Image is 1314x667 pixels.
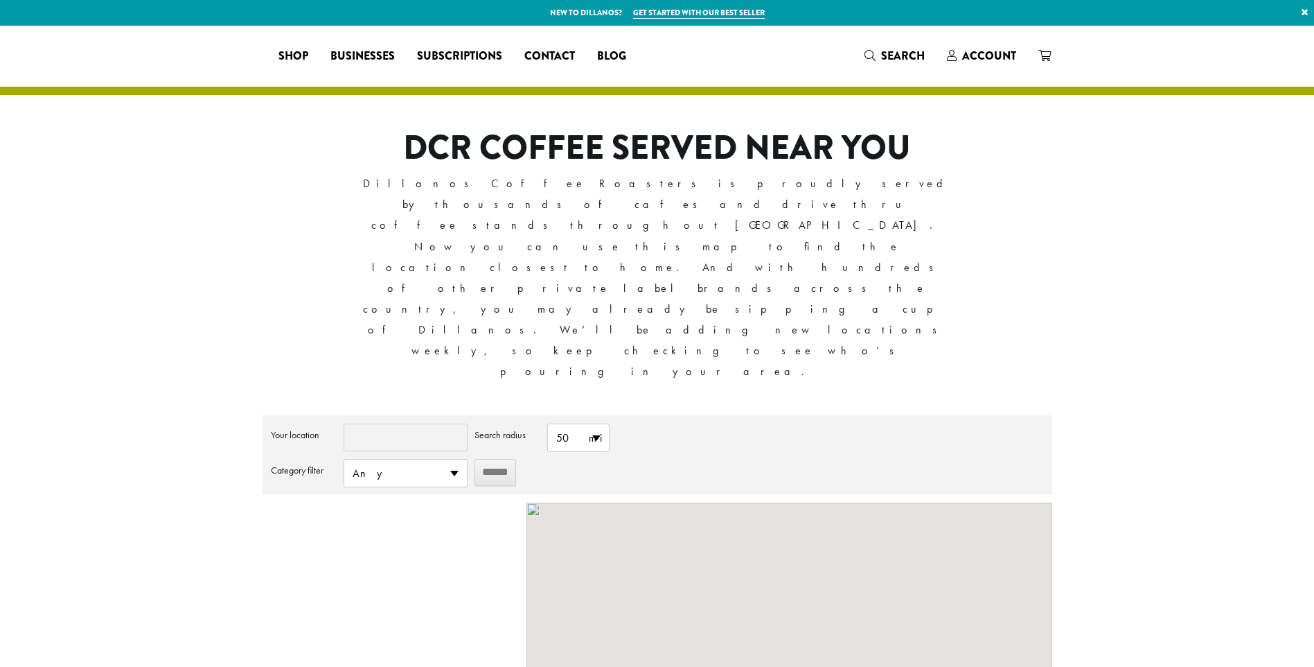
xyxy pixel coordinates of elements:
span: Any [344,460,467,487]
a: Search [853,44,936,67]
p: Dillanos Coffee Roasters is proudly served by thousands of cafes and drive thru coffee stands thr... [361,173,953,382]
span: Contact [524,48,575,65]
span: Subscriptions [417,48,502,65]
span: 50 mi [548,424,609,451]
h1: DCR COFFEE SERVED NEAR YOU [361,128,953,168]
span: Account [962,48,1016,64]
a: Get started with our best seller [633,7,765,19]
label: Category filter [271,459,337,481]
label: Your location [271,424,337,446]
span: Businesses [330,48,395,65]
span: Search [881,48,925,64]
span: Shop [278,48,308,65]
a: Shop [267,45,319,67]
label: Search radius [474,424,540,446]
span: Blog [597,48,626,65]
